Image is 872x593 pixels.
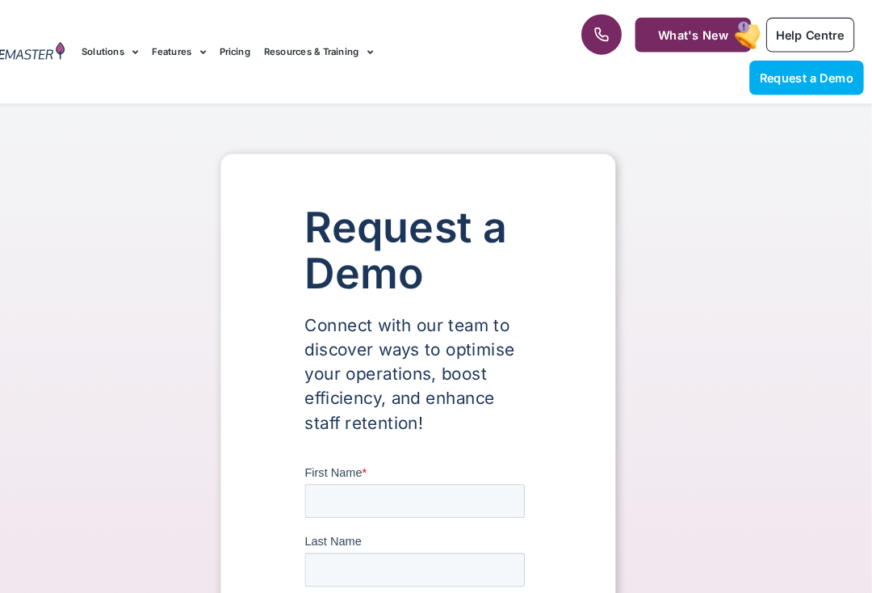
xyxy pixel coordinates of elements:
a: Resources & Training [287,23,392,77]
nav: Menu [112,23,555,77]
a: What's New [644,17,756,50]
span: What's New [666,27,734,40]
a: Features [180,23,232,77]
p: Connect with our team to discover ways to optimise your operations, boost efficiency, and enhance... [327,301,545,418]
h1: Request a Demo [327,196,545,285]
span: Request a Demo [764,68,854,82]
span: Help Centre [780,27,845,40]
a: Request a Demo [754,58,864,91]
a: Solutions [112,23,167,77]
img: CareMaster Logo [8,40,96,60]
a: Help Centre [770,17,855,50]
a: Pricing [245,23,275,77]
